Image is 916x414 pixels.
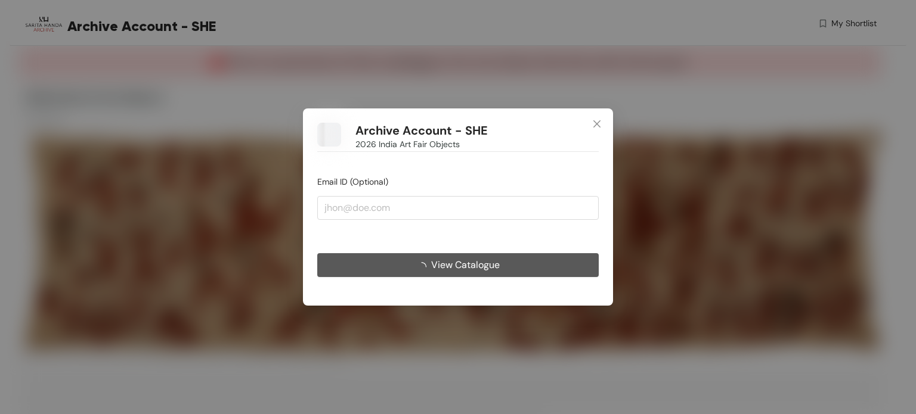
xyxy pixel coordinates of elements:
button: View Catalogue [317,253,599,277]
span: Email ID (Optional) [317,176,388,187]
h1: Archive Account - SHE [355,123,488,138]
span: 2026 India Art Fair Objects [355,138,460,151]
img: Buyer Portal [317,123,341,147]
button: Close [581,108,613,141]
input: jhon@doe.com [317,196,599,220]
span: View Catalogue [431,257,500,272]
span: close [592,119,602,129]
span: loading [417,262,431,272]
